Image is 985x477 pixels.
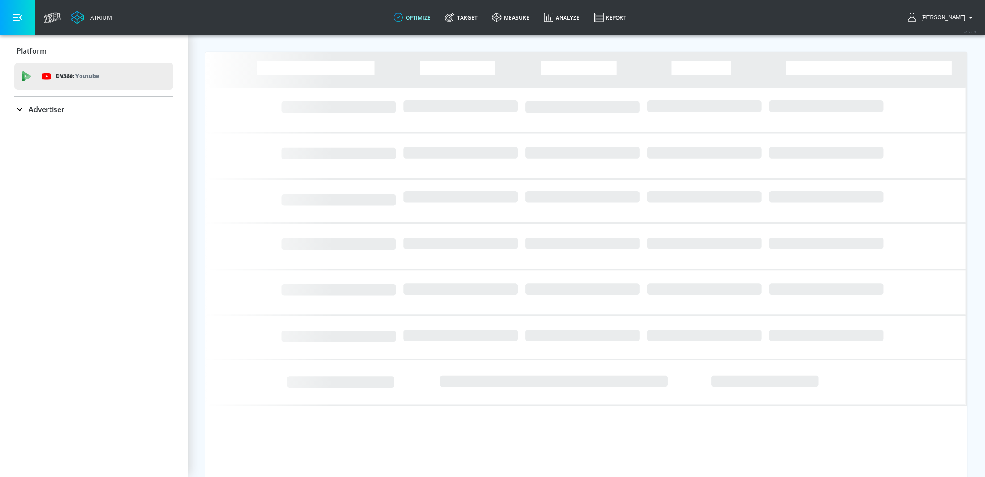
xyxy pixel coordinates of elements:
span: v 4.24.0 [964,29,976,34]
button: [PERSON_NAME] [908,12,976,23]
a: Atrium [71,11,112,24]
p: Advertiser [29,105,64,114]
p: DV360: [56,71,99,81]
div: Advertiser [14,97,173,122]
a: optimize [386,1,438,33]
p: Youtube [75,71,99,81]
div: DV360: Youtube [14,63,173,90]
span: login as: stephanie.wolklin@zefr.com [918,14,965,21]
a: Report [587,1,633,33]
a: Target [438,1,485,33]
div: Atrium [87,13,112,21]
p: Platform [17,46,46,56]
div: Platform [14,38,173,63]
a: measure [485,1,537,33]
a: Analyze [537,1,587,33]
